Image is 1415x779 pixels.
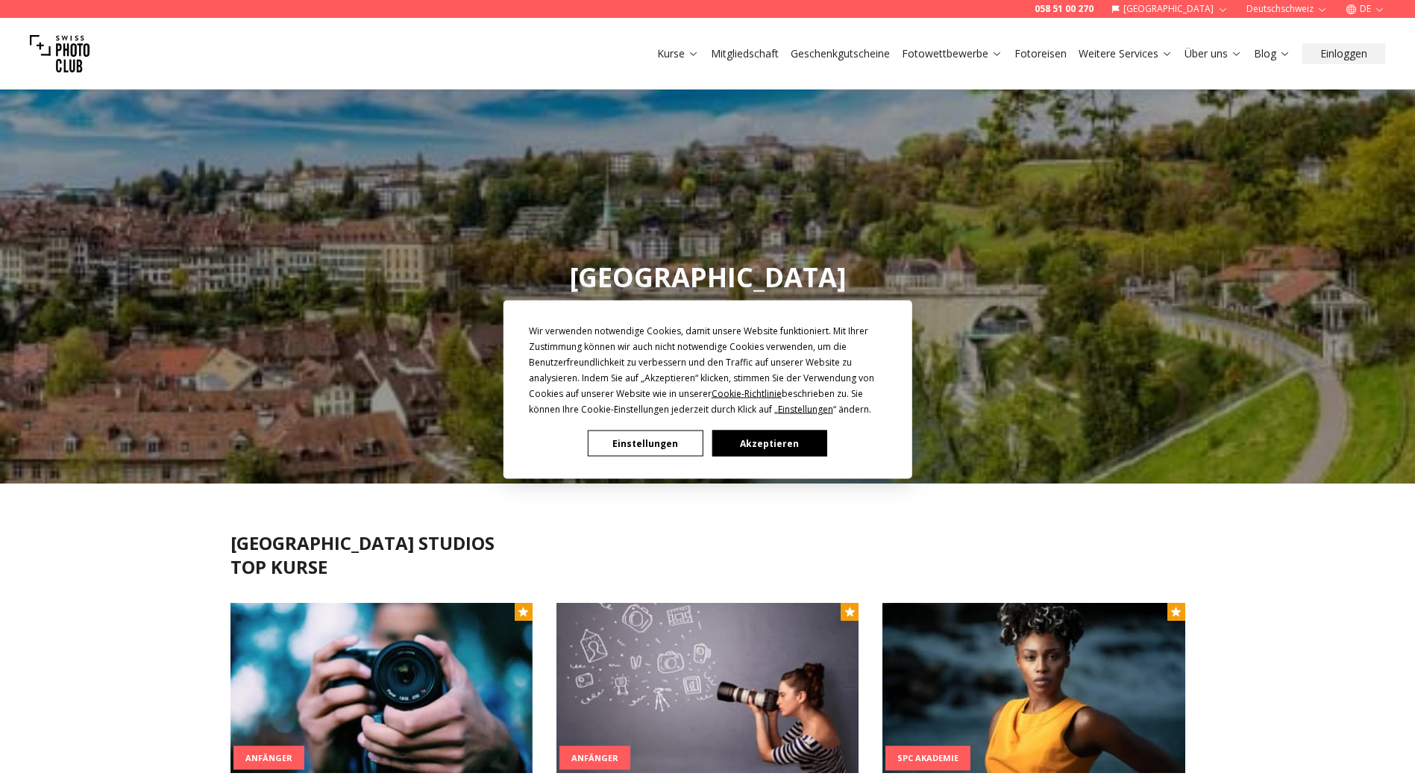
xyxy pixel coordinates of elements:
[778,403,833,416] span: Einstellungen
[529,323,887,417] div: Wir verwenden notwendige Cookies, damit unsere Website funktioniert. Mit Ihrer Zustimmung können ...
[712,387,782,400] span: Cookie-Richtlinie
[503,301,912,479] div: Cookie Consent Prompt
[712,431,826,457] button: Akzeptieren
[588,431,703,457] button: Einstellungen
